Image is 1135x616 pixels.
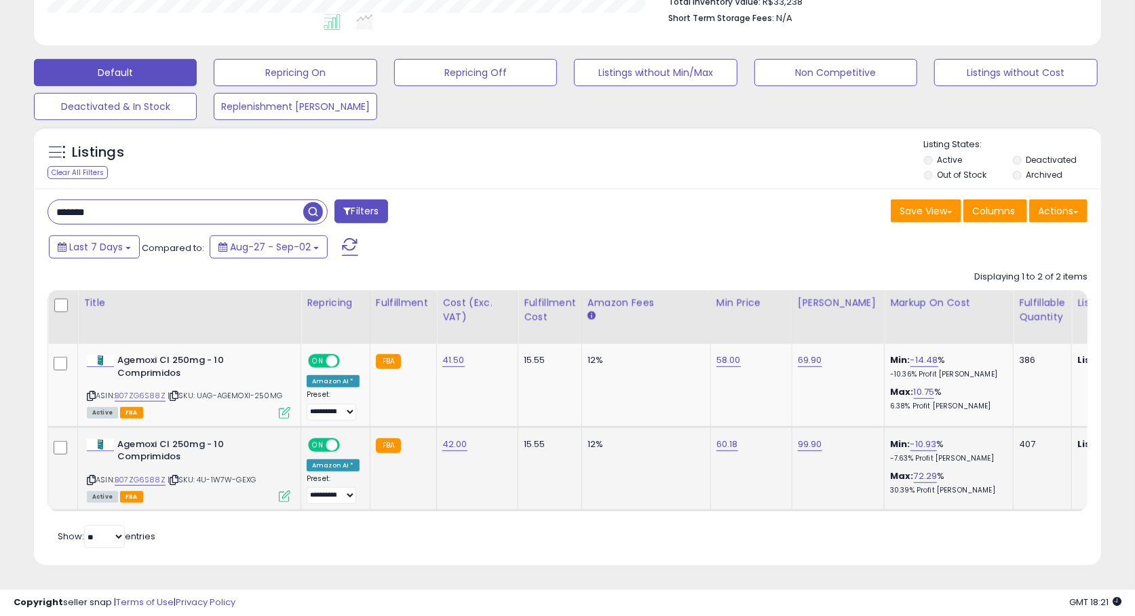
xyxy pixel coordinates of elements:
div: Fulfillable Quantity [1019,296,1066,324]
div: seller snap | | [14,596,235,609]
p: Listing States: [924,138,1101,151]
a: -10.93 [910,438,937,451]
a: B07ZG6S88Z [115,390,166,402]
span: 2025-09-10 18:21 GMT [1069,596,1121,609]
small: FBA [376,438,401,453]
span: OFF [338,355,360,367]
div: Markup on Cost [890,296,1007,310]
img: 21YJlXgjXBL._SL40_.jpg [87,439,114,450]
div: Title [83,296,295,310]
a: 60.18 [716,438,738,451]
label: Active [937,154,962,166]
button: Filters [334,199,387,223]
button: Non Competitive [754,59,917,86]
span: N/A [776,12,792,24]
button: Default [34,59,197,86]
a: 42.00 [442,438,467,451]
span: ON [309,439,326,450]
button: Last 7 Days [49,235,140,258]
span: Aug-27 - Sep-02 [230,240,311,254]
div: ASIN: [87,438,290,501]
a: B07ZG6S88Z [115,474,166,486]
div: ASIN: [87,354,290,417]
div: 12% [588,354,700,366]
a: Privacy Policy [176,596,235,609]
span: OFF [338,439,360,450]
button: Actions [1029,199,1088,223]
p: 30.39% Profit [PERSON_NAME] [890,486,1003,495]
a: 72.29 [914,469,938,483]
span: | SKU: 4U-1W7W-GEXG [168,474,256,485]
div: Clear All Filters [47,166,108,179]
div: Min Price [716,296,786,310]
span: FBA [120,491,143,503]
div: [PERSON_NAME] [798,296,879,310]
div: 15.55 [524,354,571,366]
a: 69.90 [798,353,822,367]
div: 407 [1019,438,1061,450]
div: Displaying 1 to 2 of 2 items [974,271,1088,284]
p: -10.36% Profit [PERSON_NAME] [890,370,1003,379]
b: Short Term Storage Fees: [668,12,774,24]
div: Amazon Fees [588,296,705,310]
button: Columns [963,199,1027,223]
a: 99.90 [798,438,822,451]
div: % [890,354,1003,379]
a: 58.00 [716,353,741,367]
th: The percentage added to the cost of goods (COGS) that forms the calculator for Min & Max prices. [885,290,1014,344]
b: Max: [890,385,914,398]
span: Last 7 Days [69,240,123,254]
div: % [890,386,1003,411]
strong: Copyright [14,596,63,609]
span: Show: entries [58,530,155,543]
img: 21YJlXgjXBL._SL40_.jpg [87,355,114,366]
button: Repricing On [214,59,377,86]
label: Out of Stock [937,169,986,180]
div: Preset: [307,390,360,421]
span: Columns [972,204,1015,218]
p: -7.63% Profit [PERSON_NAME] [890,454,1003,463]
b: Min: [890,353,910,366]
button: Repricing Off [394,59,557,86]
button: Replenishment [PERSON_NAME] [214,93,377,120]
b: Agemoxi Cl 250mg - 10 Comprimidos [117,354,282,383]
span: FBA [120,407,143,419]
div: Preset: [307,474,360,505]
b: Min: [890,438,910,450]
p: 6.38% Profit [PERSON_NAME] [890,402,1003,411]
span: | SKU: UAG-AGEMOXI-250MG [168,390,282,401]
button: Aug-27 - Sep-02 [210,235,328,258]
div: 15.55 [524,438,571,450]
button: Save View [891,199,961,223]
a: 10.75 [914,385,935,399]
a: Terms of Use [116,596,174,609]
div: % [890,438,1003,463]
div: Fulfillment [376,296,431,310]
div: Cost (Exc. VAT) [442,296,512,324]
b: Max: [890,469,914,482]
h5: Listings [72,143,124,162]
div: Repricing [307,296,364,310]
div: Fulfillment Cost [524,296,576,324]
label: Deactivated [1026,154,1077,166]
a: 41.50 [442,353,465,367]
div: Amazon AI * [307,375,360,387]
button: Deactivated & In Stock [34,93,197,120]
label: Archived [1026,169,1062,180]
div: 386 [1019,354,1061,366]
a: -14.48 [910,353,938,367]
span: ON [309,355,326,367]
span: All listings currently available for purchase on Amazon [87,491,118,503]
b: Agemoxi Cl 250mg - 10 Comprimidos [117,438,282,467]
button: Listings without Min/Max [574,59,737,86]
button: Listings without Cost [934,59,1097,86]
small: Amazon Fees. [588,310,596,322]
div: 12% [588,438,700,450]
div: Amazon AI * [307,459,360,471]
span: Compared to: [142,242,204,254]
small: FBA [376,354,401,369]
span: All listings currently available for purchase on Amazon [87,407,118,419]
div: % [890,470,1003,495]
